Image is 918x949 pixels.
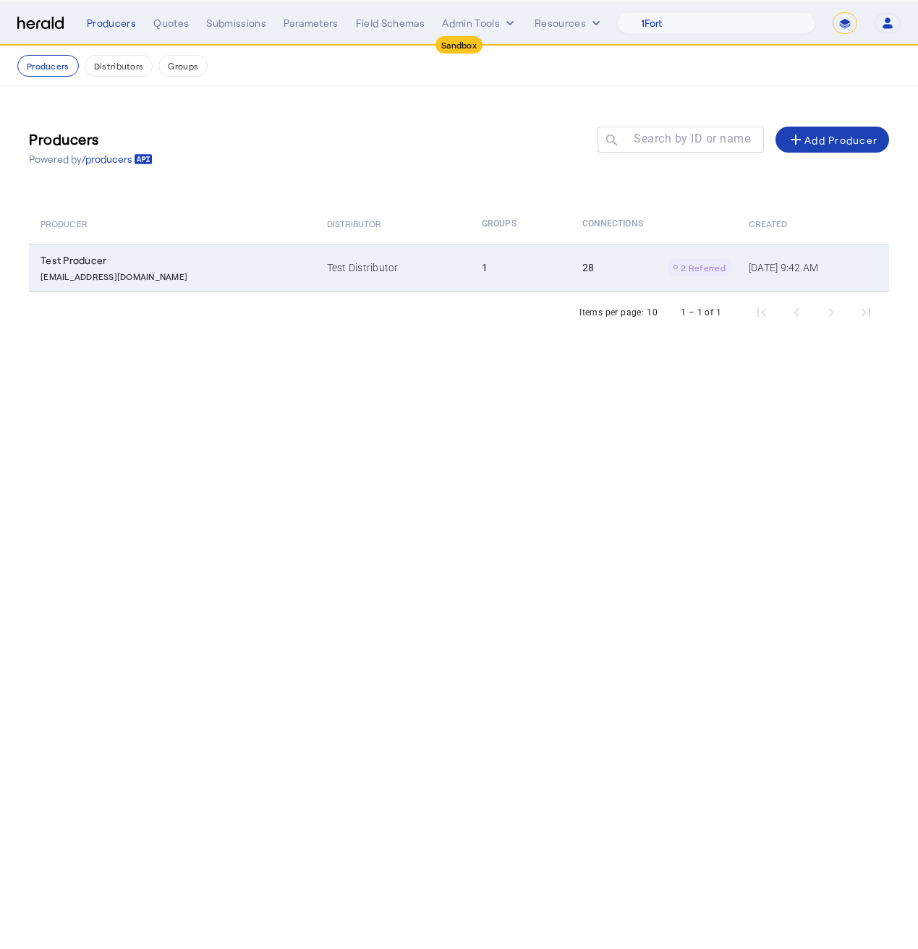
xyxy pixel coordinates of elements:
[681,263,726,273] span: 2 Referred
[85,55,153,77] button: Distributors
[315,203,470,244] th: Distributor
[29,129,153,149] h3: Producers
[571,203,737,244] th: Connections
[647,305,658,320] div: 10
[29,152,153,166] p: Powered by
[435,36,483,54] div: Sandbox
[598,132,622,150] mat-icon: search
[284,16,339,30] div: Parameters
[470,203,571,244] th: Groups
[17,17,64,30] img: Herald Logo
[41,253,310,268] div: Test Producer
[41,268,187,282] p: [EMAIL_ADDRESS][DOMAIN_NAME]
[206,16,266,30] div: Submissions
[775,127,889,153] button: Add Producer
[535,16,603,30] button: Resources dropdown menu
[787,131,877,148] div: Add Producer
[87,16,136,30] div: Producers
[634,132,750,145] mat-label: Search by ID or name
[681,305,721,320] div: 1 – 1 of 1
[582,259,731,276] div: 28
[17,55,79,77] button: Producers
[470,244,571,291] td: 1
[737,203,889,244] th: Created
[356,16,425,30] div: Field Schemas
[442,16,517,30] button: internal dropdown menu
[787,131,804,148] mat-icon: add
[153,16,189,30] div: Quotes
[158,55,208,77] button: Groups
[315,244,470,291] td: Test Distributor
[82,152,153,166] a: /producers
[29,203,315,244] th: Producer
[737,244,889,291] td: [DATE] 9:42 AM
[579,305,644,320] div: Items per page:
